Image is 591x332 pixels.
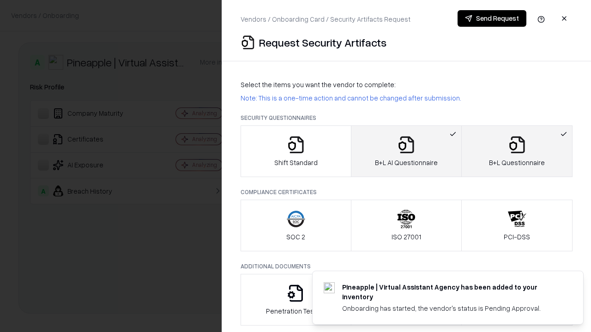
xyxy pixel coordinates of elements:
p: B+L AI Questionnaire [375,158,438,167]
button: Send Request [458,10,526,27]
button: Shift Standard [241,125,351,177]
button: SOC 2 [241,200,351,251]
p: ISO 27001 [392,232,421,242]
div: Onboarding has started, the vendor's status is Pending Approval. [342,303,561,313]
p: SOC 2 [286,232,305,242]
p: Shift Standard [274,158,318,167]
p: B+L Questionnaire [489,158,545,167]
p: Additional Documents [241,262,573,270]
p: Request Security Artifacts [259,35,386,50]
button: ISO 27001 [351,200,462,251]
p: Select the items you want the vendor to complete: [241,80,573,89]
p: PCI-DSS [504,232,530,242]
button: Penetration Testing [241,274,351,326]
button: B+L AI Questionnaire [351,125,462,177]
p: Vendors / Onboarding Card / Security Artifacts Request [241,14,410,24]
p: Penetration Testing [266,306,326,316]
img: trypineapple.com [324,282,335,293]
button: B+L Questionnaire [461,125,573,177]
p: Security Questionnaires [241,114,573,122]
p: Compliance Certificates [241,188,573,196]
div: Pineapple | Virtual Assistant Agency has been added to your inventory [342,282,561,302]
p: Note: This is a one-time action and cannot be changed after submission. [241,93,573,103]
button: PCI-DSS [461,200,573,251]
